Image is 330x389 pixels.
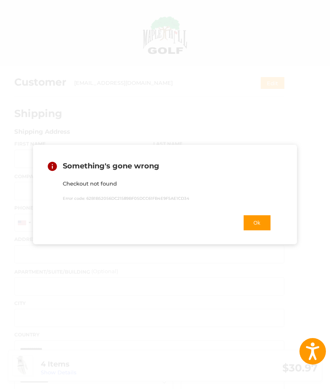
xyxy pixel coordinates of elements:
[263,367,330,389] iframe: Google Customer Reviews
[243,214,271,231] button: Ok
[63,180,271,188] p: Checkout not found
[63,196,85,201] span: Error code:
[86,196,189,201] span: 62B1B52056DC21589BF05DCC61FB4E9F5AE1CD34
[63,161,159,170] span: Something's gone wrong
